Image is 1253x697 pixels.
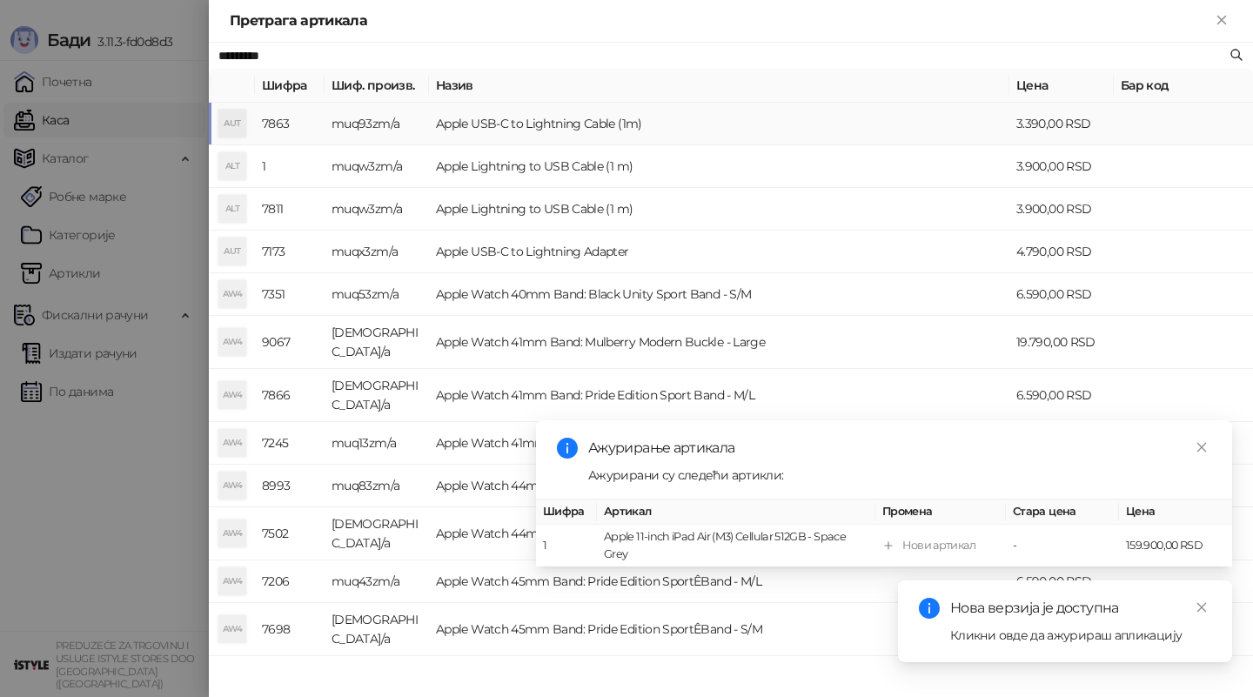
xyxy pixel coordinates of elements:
td: 7866 [255,369,325,422]
td: [DEMOGRAPHIC_DATA]/a [325,316,429,369]
th: Цена [1119,499,1232,525]
td: 159.900,00 RSD [1119,525,1232,567]
td: 7811 [255,188,325,231]
td: muq53zm/a [325,273,429,316]
td: 3.390,00 RSD [1009,103,1114,145]
td: muqw3zm/a [325,145,429,188]
div: Кликни овде да ажурираш апликацију [950,626,1211,645]
th: Промена [875,499,1006,525]
td: 3.900,00 RSD [1009,145,1114,188]
td: [DEMOGRAPHIC_DATA]/a [325,369,429,422]
div: Ажурирани су следећи артикли: [588,466,1211,485]
div: AW4 [218,519,246,547]
td: 4.790,00 RSD [1009,231,1114,273]
td: Apple 11-inch iPad Air (M3) Cellular 512GB - Space Grey [597,525,875,567]
div: Нова верзија је доступна [950,598,1211,619]
div: Претрага артикала [230,10,1211,31]
td: 7863 [255,103,325,145]
span: close [1196,441,1208,453]
td: muq93zm/a [325,103,429,145]
th: Бар код [1114,69,1253,103]
td: 7698 [255,603,325,656]
td: 9067 [255,316,325,369]
th: Артикал [597,499,875,525]
td: 6.590,00 RSD [1009,369,1114,422]
td: - [1006,525,1119,567]
td: 1 [536,525,597,567]
a: Close [1192,438,1211,457]
div: AW4 [218,472,246,499]
td: muqx3zm/a [325,231,429,273]
div: Нови артикал [902,537,975,554]
div: AW4 [218,567,246,595]
th: Шифра [255,69,325,103]
td: Apple Watch 41mm Band: Pride Edition Sport Band - M/L [429,369,1009,422]
div: AUT [218,110,246,137]
td: 8993 [255,465,325,507]
th: Шифра [536,499,597,525]
td: Apple Watch 45mm Band: Pride Edition SportÊBand - M/L [429,560,1009,603]
td: 3.900,00 RSD [1009,188,1114,231]
td: [DEMOGRAPHIC_DATA]/a [325,603,429,656]
div: AW4 [218,328,246,356]
td: 7502 [255,507,325,560]
td: muq13zm/a [325,422,429,465]
td: Apple Watch 40mm Band: Black Unity Sport Band - S/M [429,273,1009,316]
td: 1 [255,145,325,188]
div: AW4 [218,280,246,308]
span: info-circle [919,598,940,619]
td: 7173 [255,231,325,273]
td: Apple Watch 41mm Band: Pride Edition SportÊBand - S/M [429,422,1009,465]
th: Назив [429,69,1009,103]
button: Close [1211,10,1232,31]
td: muq43zm/a [325,560,429,603]
span: close [1196,601,1208,613]
th: Шиф. произв. [325,69,429,103]
td: Apple Watch 44mm Band: Black Unity Sport Band - S/M [429,507,1009,560]
td: Apple Watch 41mm Band: Mulberry Modern Buckle - Large [429,316,1009,369]
th: Цена [1009,69,1114,103]
div: Ажурирање артикала [588,438,1211,459]
td: muqw3zm/a [325,188,429,231]
div: AW4 [218,615,246,643]
td: 6.590,00 RSD [1009,273,1114,316]
td: Apple Watch 45mm Band: Pride Edition SportÊBand - S/M [429,603,1009,656]
div: ALT [218,152,246,180]
td: Apple Watch 44mm Band: Black Unity Sport Band - M/L [429,465,1009,507]
td: 19.790,00 RSD [1009,316,1114,369]
td: Apple USB-C to Lightning Cable (1m) [429,103,1009,145]
td: 7351 [255,273,325,316]
div: AUT [218,238,246,265]
td: 7245 [255,422,325,465]
td: Apple Lightning to USB Cable (1 m) [429,188,1009,231]
a: Close [1192,598,1211,617]
td: 7206 [255,560,325,603]
td: muq83zm/a [325,465,429,507]
td: [DEMOGRAPHIC_DATA]/a [325,507,429,560]
div: AW4 [218,381,246,409]
td: Apple USB-C to Lightning Adapter [429,231,1009,273]
th: Стара цена [1006,499,1119,525]
span: info-circle [557,438,578,459]
div: ALT [218,195,246,223]
div: AW4 [218,429,246,457]
td: Apple Lightning to USB Cable (1 m) [429,145,1009,188]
